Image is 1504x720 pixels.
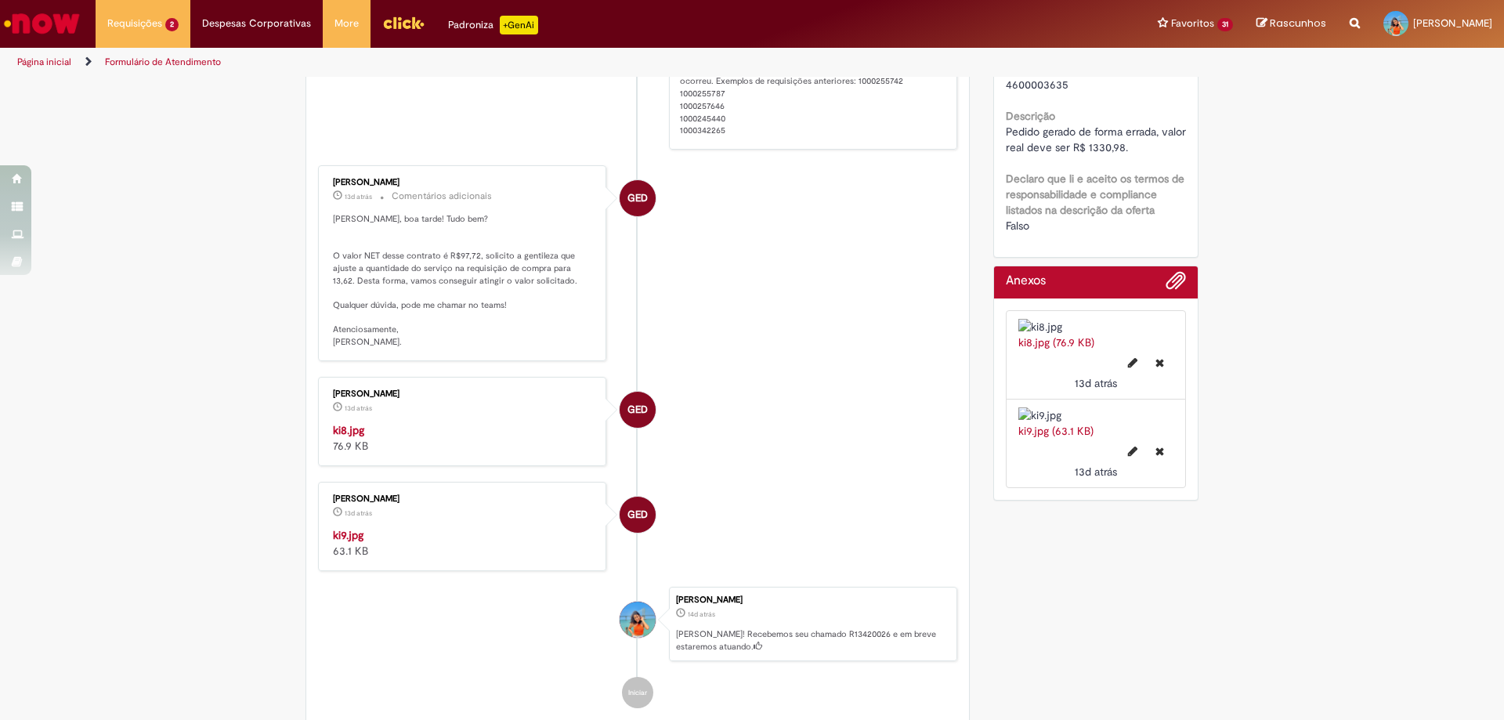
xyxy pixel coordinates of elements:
[500,16,538,34] p: +GenAi
[1075,376,1117,390] time: 15/08/2025 12:09:05
[1217,18,1233,31] span: 31
[333,213,594,349] p: [PERSON_NAME], boa tarde! Tudo bem? O valor NET desse contrato é R$97,72, solicito a gentileza qu...
[12,48,991,77] ul: Trilhas de página
[620,392,656,428] div: Gabriele Estefane Da Silva
[333,178,594,187] div: [PERSON_NAME]
[333,527,594,559] div: 63.1 KB
[345,192,372,201] span: 13d atrás
[105,56,221,68] a: Formulário de Atendimento
[333,422,594,454] div: 76.9 KB
[1075,376,1117,390] span: 13d atrás
[1146,439,1173,464] button: Excluir ki9.jpg
[382,11,425,34] img: click_logo_yellow_360x200.png
[1018,335,1094,349] a: ki8.jpg (76.9 KB)
[627,179,648,217] span: GED
[620,497,656,533] div: Gabriele Estefane Da Silva
[345,403,372,413] span: 13d atrás
[1146,350,1173,375] button: Excluir ki8.jpg
[627,391,648,429] span: GED
[1166,270,1186,298] button: Adicionar anexos
[676,595,949,605] div: [PERSON_NAME]
[333,423,364,437] a: ki8.jpg
[1006,219,1029,233] span: Falso
[392,190,492,203] small: Comentários adicionais
[333,528,363,542] a: ki9.jpg
[1119,439,1147,464] button: Editar nome de arquivo ki9.jpg
[165,18,179,31] span: 2
[1119,350,1147,375] button: Editar nome de arquivo ki8.jpg
[627,496,648,534] span: GED
[202,16,311,31] span: Despesas Corporativas
[1256,16,1326,31] a: Rascunhos
[676,628,949,653] p: [PERSON_NAME]! Recebemos seu chamado R13420026 e em breve estaremos atuando.
[1018,424,1094,438] a: ki9.jpg (63.1 KB)
[1018,407,1174,423] img: ki9.jpg
[333,494,594,504] div: [PERSON_NAME]
[1006,172,1184,217] b: Declaro que li e aceito os termos de responsabilidade e compliance listados na descrição da oferta
[1006,78,1068,92] span: 4600003635
[334,16,359,31] span: More
[1270,16,1326,31] span: Rascunhos
[1006,274,1046,288] h2: Anexos
[1006,125,1189,154] span: Pedido gerado de forma errada, valor real deve ser R$ 1330,98.
[688,610,715,619] time: 15/08/2025 10:23:14
[17,56,71,68] a: Página inicial
[620,180,656,216] div: Gabriele Estefane Da Silva
[1075,465,1117,479] span: 13d atrás
[680,27,941,137] p: Boa tarde, [PERSON_NAME]! Tudo bem? Desculpa a demora de retornar. Eu tenho uma dúvida: sempre ab...
[345,403,372,413] time: 15/08/2025 12:09:05
[448,16,538,34] div: Padroniza
[1075,465,1117,479] time: 15/08/2025 12:09:04
[107,16,162,31] span: Requisições
[688,610,715,619] span: 14d atrás
[1413,16,1492,30] span: [PERSON_NAME]
[620,602,656,638] div: Emilli Caroline Santos Barroso
[2,8,82,39] img: ServiceNow
[1006,109,1055,123] b: Descrição
[1018,319,1174,335] img: ki8.jpg
[345,192,372,201] time: 15/08/2025 12:13:13
[345,508,372,518] span: 13d atrás
[1171,16,1214,31] span: Favoritos
[318,587,957,662] li: Emilli Caroline Santos Barroso
[333,389,594,399] div: [PERSON_NAME]
[345,508,372,518] time: 15/08/2025 12:09:04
